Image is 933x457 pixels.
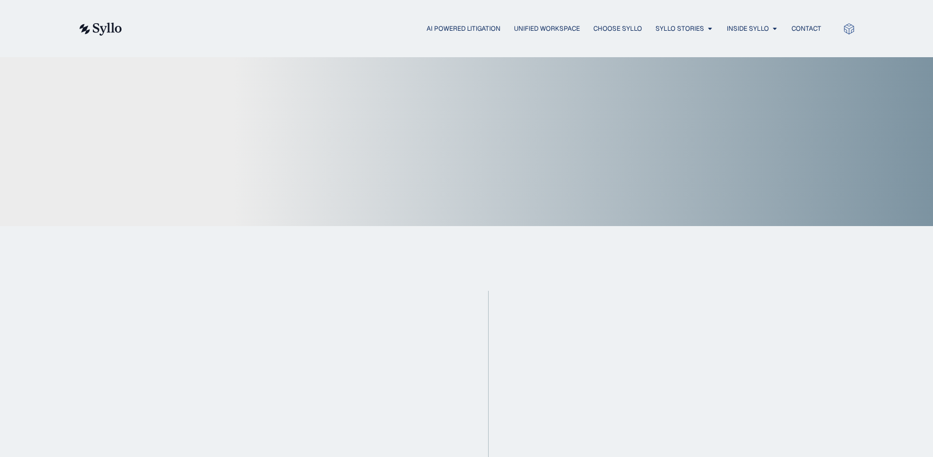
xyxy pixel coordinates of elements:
[144,24,821,34] nav: Menu
[427,24,501,33] a: AI Powered Litigation
[514,24,580,33] a: Unified Workspace
[144,24,821,34] div: Menu Toggle
[727,24,769,33] a: Inside Syllo
[655,24,704,33] a: Syllo Stories
[78,23,122,36] img: syllo
[593,24,642,33] a: Choose Syllo
[792,24,821,33] a: Contact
